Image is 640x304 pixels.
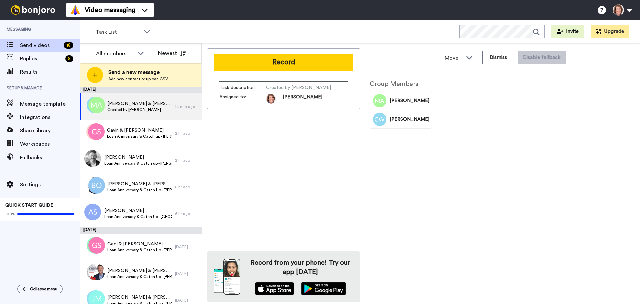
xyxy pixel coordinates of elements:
div: 8 [65,55,73,62]
span: [PERSON_NAME] [390,97,429,104]
span: Send videos [20,41,61,49]
span: Collapse menu [30,286,57,292]
span: 100% [5,211,16,217]
button: Dismiss [482,51,514,64]
h2: Group Members [370,80,432,88]
span: [PERSON_NAME] [390,116,429,123]
span: Results [20,68,80,76]
span: Task List [96,28,140,36]
img: bo.png [88,177,105,194]
div: 14 min ago [175,104,198,109]
span: Task description : [219,84,266,91]
span: Add new contact or upload CSV [108,76,168,82]
div: 6 hr ago [175,211,198,216]
span: Move [445,54,463,62]
div: 6 hr ago [175,184,198,190]
img: Image of Claire Witenko [373,113,386,126]
img: gs.png [88,237,105,254]
img: a1087ef6-816d-4369-8c2e-8852fdeb3255.jpg [87,264,103,280]
span: Video messaging [85,5,135,15]
span: [PERSON_NAME] [283,94,322,104]
span: Workspaces [20,140,80,148]
img: appstore [255,282,294,295]
button: Upgrade [591,25,629,38]
span: Created by [PERSON_NAME] [266,84,331,91]
button: Record [214,54,353,71]
span: Send a new message [108,68,168,76]
button: Invite [551,25,584,38]
img: Image of Matthew Atkinson [373,94,386,107]
span: Created by [PERSON_NAME] [107,107,172,112]
span: Fallbacks [20,154,80,162]
h4: Record from your phone! Try our app [DATE] [247,258,354,277]
img: ba45e58d-3919-48f1-87c4-bddfb4509b31.jpg [87,177,103,194]
img: as.png [84,204,101,220]
span: Gavin & [PERSON_NAME] [107,127,172,134]
span: Geol & [PERSON_NAME] [107,241,172,247]
span: [PERSON_NAME] & [PERSON_NAME] [107,100,172,107]
span: Message template [20,100,80,108]
button: Disable fallback [518,51,566,64]
div: [DATE] [175,244,198,250]
img: 57ef791d-2d14-40c4-8de4-f48a646ad939.jpg [84,150,101,167]
span: Loan Anniversary & Catch Up - [PERSON_NAME] [107,274,172,279]
div: 2 hr ago [175,131,198,136]
div: All members [96,50,134,58]
span: Assigned to: [219,94,266,104]
button: Newest [153,47,191,60]
div: [DATE] [80,227,202,234]
div: [DATE] [175,298,198,303]
span: Loan Anniversary & Catch Up - [GEOGRAPHIC_DATA] [104,214,172,219]
span: Replies [20,55,63,63]
img: bj-logo-header-white.svg [8,5,58,15]
img: cw.png [87,97,103,113]
img: gs.png [88,123,105,140]
div: 18 [64,42,73,49]
span: Loan Anniversary & Catch up - [PERSON_NAME] [PERSON_NAME] [107,134,172,139]
div: [DATE] [175,271,198,276]
span: [PERSON_NAME] [104,207,172,214]
span: [PERSON_NAME] [104,154,172,161]
img: vm-color.svg [70,5,81,15]
img: ma.png [88,97,105,113]
span: Loan Anniversary & Catch Up - [PERSON_NAME] [107,187,172,193]
span: Share library [20,127,80,135]
img: ks.png [86,123,103,140]
span: Loan Anniversary & Catch Up - [PERSON_NAME] [107,247,172,253]
img: 5fbe2173-ae36-474e-92ce-23c84c7c928c.jpg [88,264,105,280]
div: [DATE] [80,87,202,93]
span: [PERSON_NAME] & [PERSON_NAME] [107,267,172,274]
img: 621c16c7-a60b-48f8-b0b5-f158d0b0809f-1759891800.jpg [266,94,276,104]
img: download [214,259,240,295]
span: [PERSON_NAME] & [PERSON_NAME] [107,294,172,301]
span: Loan Anniversary & Catch up - [PERSON_NAME] [PERSON_NAME] [104,161,172,166]
img: playstore [301,282,346,295]
img: rk.png [87,237,103,254]
button: Collapse menu [17,285,63,293]
span: Settings [20,181,80,189]
span: QUICK START GUIDE [5,203,53,208]
span: [PERSON_NAME] & [PERSON_NAME] [107,181,172,187]
span: Integrations [20,113,80,121]
div: 2 hr ago [175,158,198,163]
